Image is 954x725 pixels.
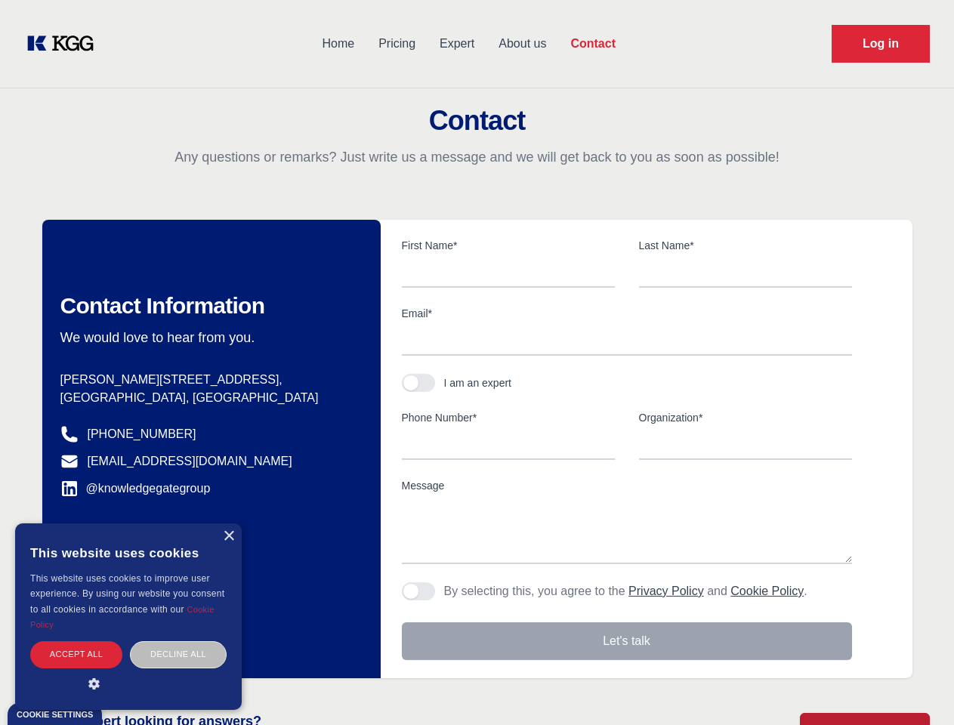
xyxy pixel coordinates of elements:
[60,371,357,389] p: [PERSON_NAME][STREET_ADDRESS],
[832,25,930,63] a: Request Demo
[402,238,615,253] label: First Name*
[402,306,852,321] label: Email*
[30,641,122,668] div: Accept all
[60,389,357,407] p: [GEOGRAPHIC_DATA], [GEOGRAPHIC_DATA]
[88,425,196,443] a: [PHONE_NUMBER]
[402,410,615,425] label: Phone Number*
[628,585,704,597] a: Privacy Policy
[30,535,227,571] div: This website uses cookies
[17,711,93,719] div: Cookie settings
[60,480,211,498] a: @knowledgegategroup
[639,238,852,253] label: Last Name*
[402,622,852,660] button: Let's talk
[428,24,486,63] a: Expert
[60,329,357,347] p: We would love to hear from you.
[444,582,807,600] p: By selecting this, you agree to the and .
[444,375,512,390] div: I am an expert
[639,410,852,425] label: Organization*
[24,32,106,56] a: KOL Knowledge Platform: Talk to Key External Experts (KEE)
[223,531,234,542] div: Close
[730,585,804,597] a: Cookie Policy
[130,641,227,668] div: Decline all
[18,106,936,136] h2: Contact
[30,605,215,629] a: Cookie Policy
[310,24,366,63] a: Home
[88,452,292,470] a: [EMAIL_ADDRESS][DOMAIN_NAME]
[402,478,852,493] label: Message
[60,292,357,319] h2: Contact Information
[878,652,954,725] iframe: Chat Widget
[366,24,428,63] a: Pricing
[486,24,558,63] a: About us
[18,148,936,166] p: Any questions or remarks? Just write us a message and we will get back to you as soon as possible!
[30,573,224,615] span: This website uses cookies to improve user experience. By using our website you consent to all coo...
[558,24,628,63] a: Contact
